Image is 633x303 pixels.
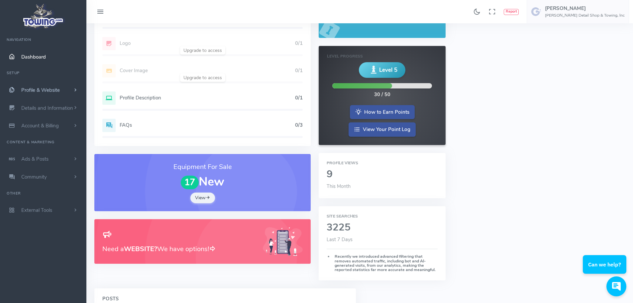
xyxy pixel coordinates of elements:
a: View [190,193,215,203]
h5: Profile Description [120,95,295,100]
h6: Profile Views [327,161,437,165]
span: Profile & Website [21,87,60,93]
h5: 0/1 [295,95,303,100]
span: Level 5 [379,66,397,74]
b: WEBSITE? [124,244,157,253]
img: user-image [531,6,542,17]
h3: Need a We have options! [102,244,255,254]
h5: I [327,3,437,27]
img: Generic placeholder image [263,227,303,256]
h6: Site Searches [327,214,437,219]
div: 30 / 50 [374,91,390,98]
h5: [PERSON_NAME] [545,6,625,11]
h2: 3225 [327,222,437,233]
span: Details and Information [21,105,73,111]
span: Dashboard [21,54,46,60]
span: External Tools [21,207,52,214]
span: Ads & Posts [21,156,49,162]
h1: New [102,175,303,189]
span: This Month [327,183,351,190]
a: View Your Point Log [349,122,416,137]
h3: Equipment For Sale [102,162,303,172]
iframe: Conversations [578,237,633,303]
h6: [PERSON_NAME] Detail Shop & Towing, Inc [545,13,625,18]
h5: 0/3 [295,122,303,128]
span: 17 [181,176,199,189]
span: Account & Billing [21,122,59,129]
h6: Recently we introduced advanced filtering that removes automated traffic, including bot and AI-ge... [327,254,437,272]
a: How to Earn Points [350,105,415,119]
h5: FAQs [120,122,295,128]
h4: Posts [102,296,348,302]
h2: 9 [327,169,437,180]
h6: Level Progress [327,54,437,59]
img: logo [21,2,66,30]
span: Community [21,174,47,180]
button: Report [504,9,519,15]
span: Last 7 Days [327,236,353,243]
